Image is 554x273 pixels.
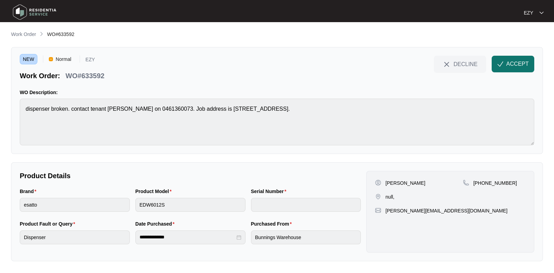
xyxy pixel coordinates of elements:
[53,54,74,64] span: Normal
[539,11,544,15] img: dropdown arrow
[86,57,95,64] p: EZY
[454,60,477,68] span: DECLINE
[385,180,425,186] p: [PERSON_NAME]
[443,60,451,69] img: close-Icon
[10,31,37,38] a: Work Order
[20,171,361,181] p: Product Details
[375,207,381,213] img: map-pin
[251,230,361,244] input: Purchased From
[463,180,469,186] img: map-pin
[375,193,381,200] img: map-pin
[135,188,175,195] label: Product Model
[20,71,60,81] p: Work Order:
[10,2,59,22] img: residentia service logo
[47,31,74,37] span: WO#633592
[434,56,486,72] button: close-IconDECLINE
[492,56,534,72] button: check-IconACCEPT
[49,57,53,61] img: Vercel Logo
[39,31,44,37] img: chevron-right
[20,99,534,145] textarea: dispenser broken. contact tenant [PERSON_NAME] on 0461360073. Job address is [STREET_ADDRESS].
[375,180,381,186] img: user-pin
[20,220,78,227] label: Product Fault or Query
[11,31,36,38] p: Work Order
[20,230,130,244] input: Product Fault or Query
[251,198,361,212] input: Serial Number
[251,220,295,227] label: Purchased From
[473,180,517,186] p: [PHONE_NUMBER]
[385,207,507,214] p: [PERSON_NAME][EMAIL_ADDRESS][DOMAIN_NAME]
[20,188,39,195] label: Brand
[65,71,104,81] p: WO#633592
[20,54,37,64] span: NEW
[135,220,177,227] label: Date Purchased
[524,9,533,16] p: EZY
[506,60,529,68] span: ACCEPT
[135,198,245,212] input: Product Model
[20,89,534,96] p: WO Description:
[497,61,503,67] img: check-Icon
[251,188,289,195] label: Serial Number
[140,234,235,241] input: Date Purchased
[385,193,394,200] p: null,
[20,198,130,212] input: Brand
